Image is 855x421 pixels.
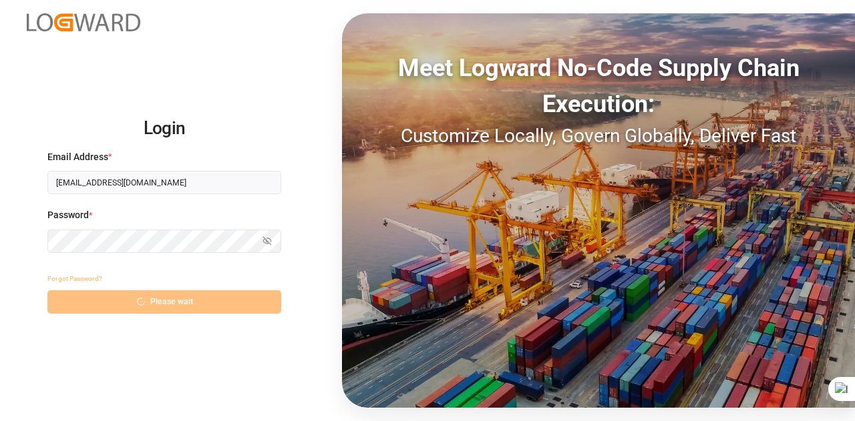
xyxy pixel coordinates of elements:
[47,208,89,222] span: Password
[27,13,140,31] img: Logward_new_orange.png
[47,150,108,164] span: Email Address
[342,50,855,122] div: Meet Logward No-Code Supply Chain Execution:
[342,122,855,150] div: Customize Locally, Govern Globally, Deliver Fast
[47,107,281,150] h2: Login
[47,171,281,194] input: Enter your email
